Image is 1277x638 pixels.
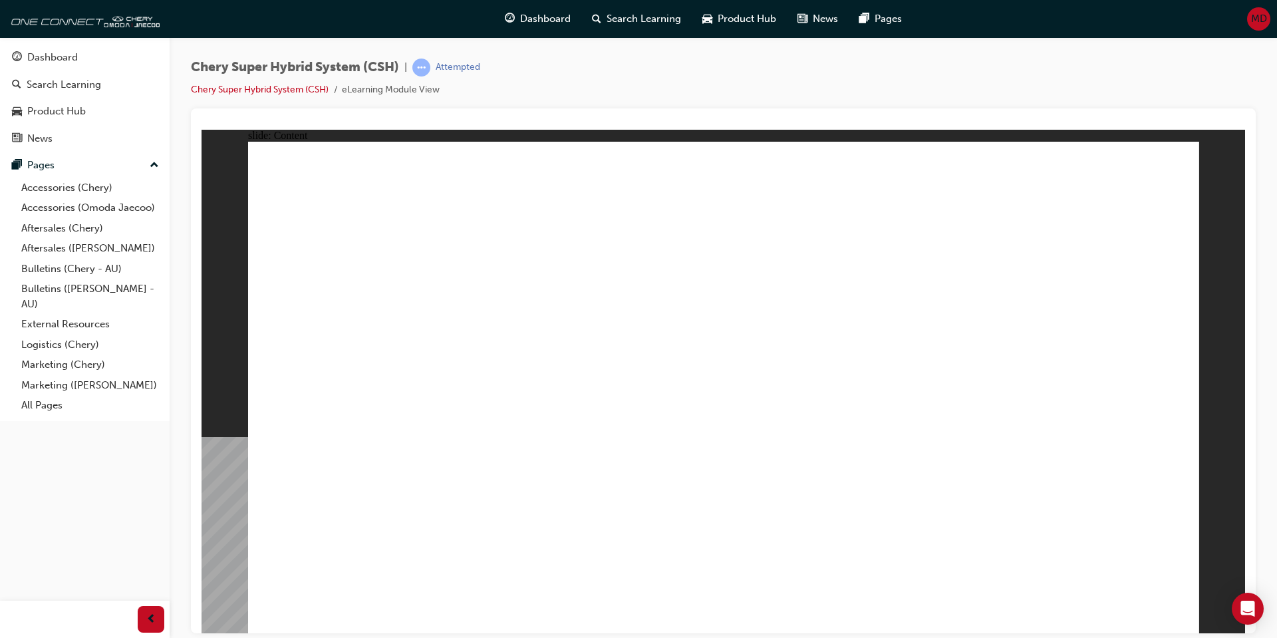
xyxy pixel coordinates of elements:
button: MD [1247,7,1270,31]
div: Dashboard [27,50,78,65]
a: Marketing ([PERSON_NAME]) [16,375,164,396]
span: Search Learning [607,11,681,27]
a: Bulletins ([PERSON_NAME] - AU) [16,279,164,314]
a: car-iconProduct Hub [692,5,787,33]
a: All Pages [16,395,164,416]
button: DashboardSearch LearningProduct HubNews [5,43,164,153]
span: prev-icon [146,611,156,628]
span: car-icon [702,11,712,27]
button: Pages [5,153,164,178]
span: guage-icon [12,52,22,64]
div: Attempted [436,61,480,74]
span: pages-icon [859,11,869,27]
span: News [813,11,838,27]
a: Aftersales ([PERSON_NAME]) [16,238,164,259]
a: External Resources [16,314,164,335]
a: Logistics (Chery) [16,335,164,355]
span: | [404,60,407,75]
span: Chery Super Hybrid System (CSH) [191,60,399,75]
a: Marketing (Chery) [16,355,164,375]
span: news-icon [797,11,807,27]
span: Dashboard [520,11,571,27]
a: Search Learning [5,73,164,97]
div: Pages [27,158,55,173]
div: Open Intercom Messenger [1232,593,1264,625]
span: guage-icon [505,11,515,27]
div: News [27,131,53,146]
span: car-icon [12,106,22,118]
a: news-iconNews [787,5,849,33]
a: Accessories (Omoda Jaecoo) [16,198,164,218]
span: pages-icon [12,160,22,172]
img: oneconnect [7,5,160,32]
div: Search Learning [27,77,101,92]
div: Product Hub [27,104,86,119]
a: Product Hub [5,99,164,124]
span: search-icon [12,79,21,91]
a: Chery Super Hybrid System (CSH) [191,84,329,95]
span: news-icon [12,133,22,145]
span: up-icon [150,157,159,174]
a: Accessories (Chery) [16,178,164,198]
span: Product Hub [718,11,776,27]
a: Aftersales (Chery) [16,218,164,239]
a: Dashboard [5,45,164,70]
a: News [5,126,164,151]
a: pages-iconPages [849,5,913,33]
span: search-icon [592,11,601,27]
a: Bulletins (Chery - AU) [16,259,164,279]
li: eLearning Module View [342,82,440,98]
a: search-iconSearch Learning [581,5,692,33]
span: learningRecordVerb_ATTEMPT-icon [412,59,430,77]
a: guage-iconDashboard [494,5,581,33]
span: MD [1251,11,1267,27]
span: Pages [875,11,902,27]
